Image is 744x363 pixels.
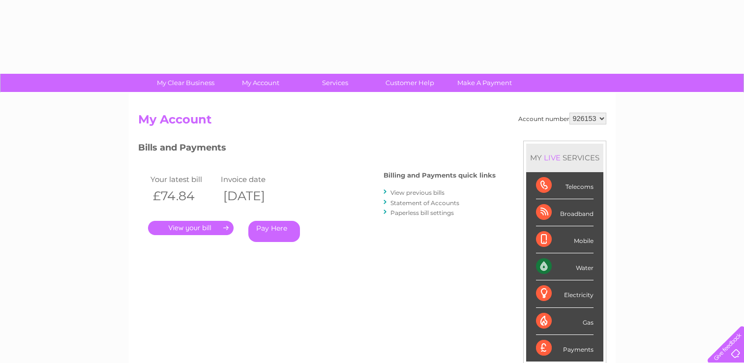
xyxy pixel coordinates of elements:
[390,199,459,207] a: Statement of Accounts
[518,113,606,124] div: Account number
[390,209,454,216] a: Paperless bill settings
[138,113,606,131] h2: My Account
[536,280,594,307] div: Electricity
[536,253,594,280] div: Water
[220,74,301,92] a: My Account
[145,74,226,92] a: My Clear Business
[218,173,289,186] td: Invoice date
[369,74,450,92] a: Customer Help
[148,186,219,206] th: £74.84
[526,144,603,172] div: MY SERVICES
[536,226,594,253] div: Mobile
[444,74,525,92] a: Make A Payment
[248,221,300,242] a: Pay Here
[218,186,289,206] th: [DATE]
[148,173,219,186] td: Your latest bill
[536,172,594,199] div: Telecoms
[148,221,234,235] a: .
[138,141,496,158] h3: Bills and Payments
[536,308,594,335] div: Gas
[384,172,496,179] h4: Billing and Payments quick links
[390,189,445,196] a: View previous bills
[295,74,376,92] a: Services
[536,199,594,226] div: Broadband
[542,153,563,162] div: LIVE
[536,335,594,362] div: Payments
